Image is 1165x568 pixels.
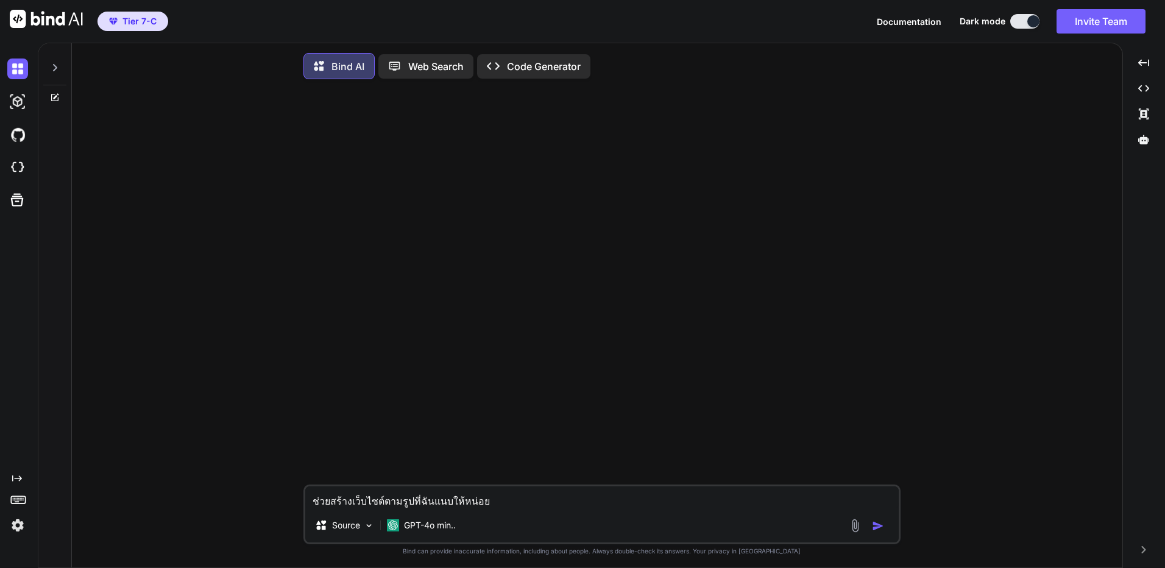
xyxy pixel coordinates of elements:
[960,15,1005,27] span: Dark mode
[7,91,28,112] img: darkAi-studio
[331,59,364,74] p: Bind AI
[877,15,941,28] button: Documentation
[387,519,399,531] img: GPT-4o mini
[408,59,464,74] p: Web Search
[7,59,28,79] img: darkChat
[848,519,862,533] img: attachment
[332,519,360,531] p: Source
[364,520,374,531] img: Pick Models
[303,547,901,556] p: Bind can provide inaccurate information, including about people. Always double-check its answers....
[122,15,157,27] span: Tier 7-C
[872,520,884,532] img: icon
[305,486,899,508] textarea: ช่วยสร้างเว็บไซต์ตามรูปที่ฉันแนบให้หน่อย
[109,18,118,25] img: premium
[507,59,581,74] p: Code Generator
[1057,9,1146,34] button: Invite Team
[97,12,168,31] button: premiumTier 7-C
[877,16,941,27] span: Documentation
[7,515,28,536] img: settings
[10,10,83,28] img: Bind AI
[7,124,28,145] img: githubDark
[404,519,456,531] p: GPT-4o min..
[7,157,28,178] img: cloudideIcon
